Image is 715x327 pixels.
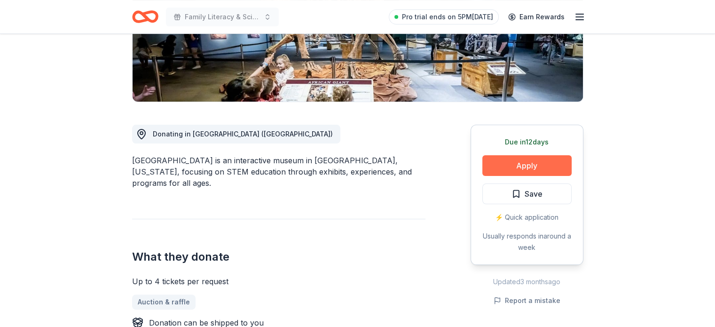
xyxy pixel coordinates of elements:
div: Due in 12 days [482,136,572,148]
div: Up to 4 tickets per request [132,276,425,287]
button: Report a mistake [494,295,560,306]
span: Donating in [GEOGRAPHIC_DATA] ([GEOGRAPHIC_DATA]) [153,130,333,138]
a: Earn Rewards [503,8,570,25]
a: Pro trial ends on 5PM[DATE] [389,9,499,24]
span: Family Literacy & Science Night Escape Room: Stuck on the Moon [185,11,260,23]
button: Apply [482,155,572,176]
div: Usually responds in around a week [482,231,572,253]
div: ⚡️ Quick application [482,212,572,223]
a: Auction & raffle [132,295,196,310]
span: Pro trial ends on 5PM[DATE] [402,11,493,23]
button: Save [482,183,572,204]
h2: What they donate [132,249,425,264]
div: [GEOGRAPHIC_DATA] is an interactive museum in [GEOGRAPHIC_DATA], [US_STATE], focusing on STEM edu... [132,155,425,189]
span: Save [525,188,542,200]
div: Updated 3 months ago [471,276,583,287]
button: Family Literacy & Science Night Escape Room: Stuck on the Moon [166,8,279,26]
a: Home [132,6,158,28]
